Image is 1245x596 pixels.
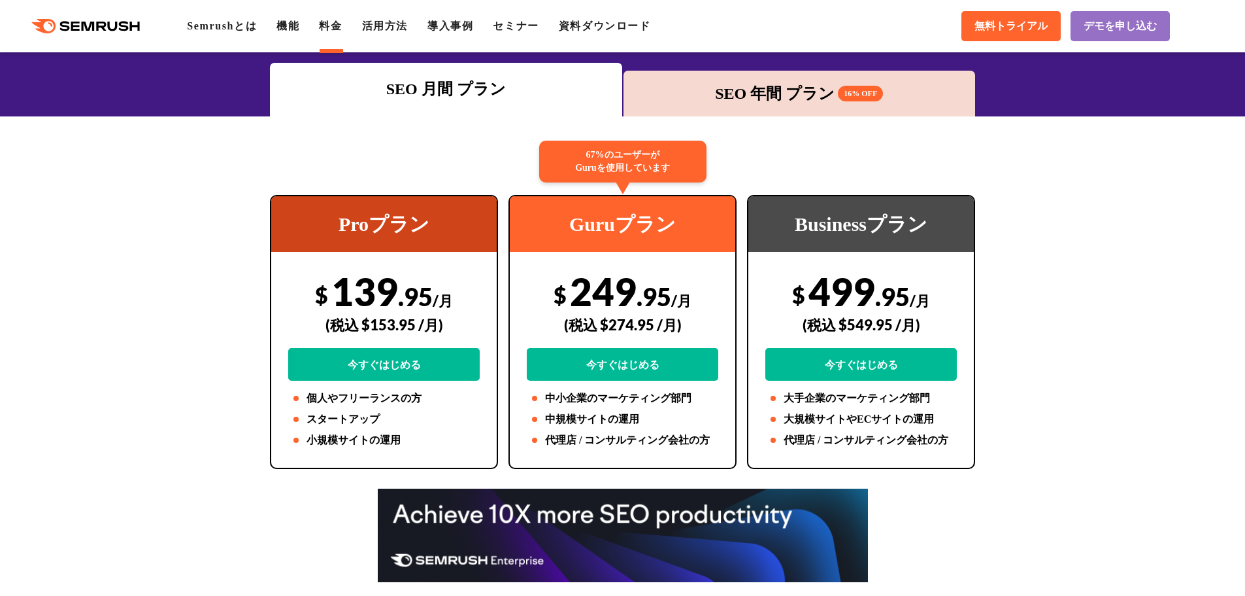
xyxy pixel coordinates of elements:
div: (税込 $549.95 /月) [765,302,957,348]
span: $ [554,281,567,308]
a: セミナー [493,20,539,31]
div: Businessプラン [748,196,974,252]
li: 大規模サイトやECサイトの運用 [765,412,957,427]
a: 今すぐはじめる [288,348,480,381]
div: Proプラン [271,196,497,252]
div: SEO 年間 プラン [630,82,969,105]
a: 料金 [319,20,342,31]
div: 249 [527,268,718,381]
a: 活用方法 [362,20,408,31]
a: 今すぐはじめる [765,348,957,381]
div: (税込 $153.95 /月) [288,302,480,348]
li: 代理店 / コンサルティング会社の方 [527,432,718,448]
li: 大手企業のマーケティング部門 [765,391,957,406]
span: 無料トライアル [974,20,1048,33]
span: 16% OFF [838,86,883,101]
div: 139 [288,268,480,381]
a: 機能 [276,20,299,31]
a: 今すぐはじめる [527,348,718,381]
li: スタートアップ [288,412,480,427]
span: /月 [671,292,691,309]
a: Semrushとは [187,20,257,31]
li: 中小企業のマーケティング部門 [527,391,718,406]
li: 個人やフリーランスの方 [288,391,480,406]
a: デモを申し込む [1071,11,1170,41]
span: $ [792,281,805,308]
div: SEO 月間 プラン [276,77,616,101]
a: 無料トライアル [961,11,1061,41]
span: /月 [910,292,930,309]
li: 代理店 / コンサルティング会社の方 [765,432,957,448]
div: 499 [765,268,957,381]
span: /月 [433,292,453,309]
span: .95 [637,281,671,311]
li: 小規模サイトの運用 [288,432,480,448]
a: 導入事例 [427,20,473,31]
span: .95 [398,281,433,311]
span: .95 [875,281,910,311]
span: $ [315,281,328,308]
div: (税込 $274.95 /月) [527,302,718,348]
a: 資料ダウンロード [559,20,651,31]
div: 67%のユーザーが Guruを使用しています [539,141,706,183]
li: 中規模サイトの運用 [527,412,718,427]
div: Guruプラン [510,196,735,252]
span: デモを申し込む [1084,20,1157,33]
